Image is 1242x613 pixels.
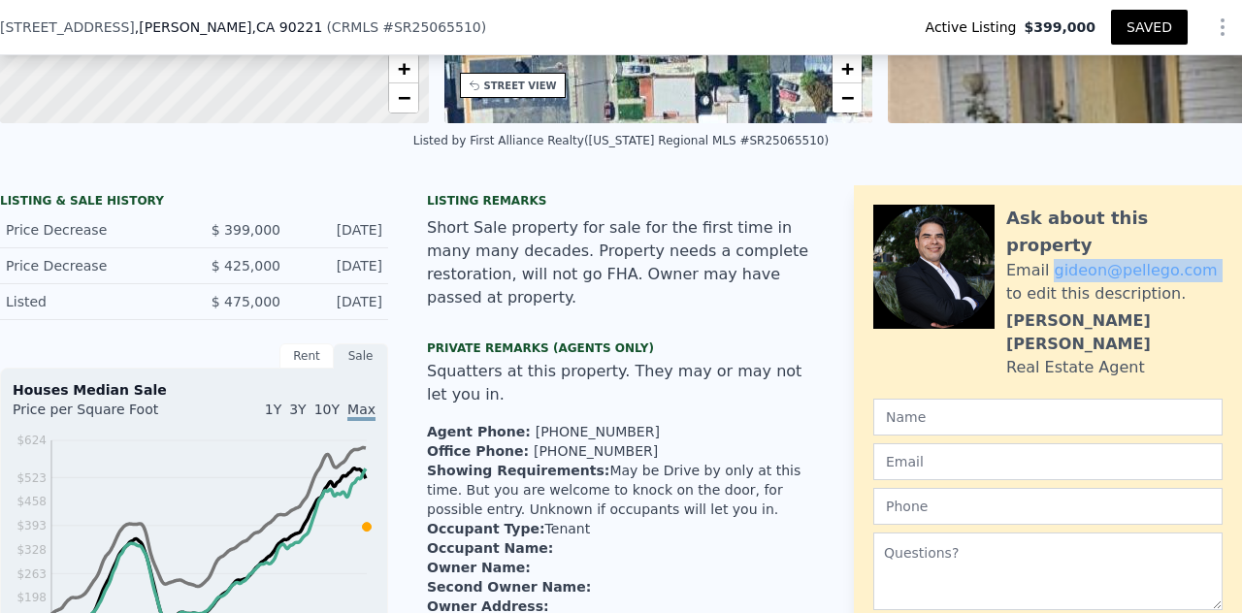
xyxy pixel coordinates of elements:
input: Name [873,399,1223,436]
a: Zoom out [833,83,862,113]
div: Listed [6,292,179,311]
div: Houses Median Sale [13,380,376,400]
input: Email [873,443,1223,480]
strong: Showing Requirements : [427,463,609,478]
div: [PERSON_NAME] [PERSON_NAME] [1006,309,1223,356]
button: SAVED [1111,10,1188,45]
span: $ 425,000 [212,258,280,274]
tspan: $263 [16,567,47,581]
li: Tenant [427,519,815,538]
span: , CA 90221 [252,19,323,35]
a: gideon@pellego.com [1054,261,1217,279]
span: Office Phone: [427,443,534,459]
span: Max [347,402,376,421]
li: [PHONE_NUMBER] [427,422,815,441]
tspan: $393 [16,519,47,532]
div: STREET VIEW [484,79,557,93]
span: Squatters at this property. They may or may not let you in. [427,362,801,403]
div: [DATE] [296,256,382,275]
div: Listing remarks [427,193,815,209]
a: Zoom in [389,54,418,83]
div: Price Decrease [6,256,179,275]
span: $399,000 [1024,17,1095,37]
span: 10Y [314,402,340,417]
span: # SR25065510 [382,19,481,35]
a: Zoom in [833,54,862,83]
div: Email to edit this description. [1006,259,1223,306]
div: Sale [334,343,388,369]
span: $ 399,000 [212,222,280,238]
strong: Occupant Type : [427,521,545,536]
div: [DATE] [296,292,382,311]
strong: Owner Name : [427,560,531,575]
strong: Second Owner Name : [427,579,591,595]
tspan: $523 [16,471,47,485]
a: Zoom out [389,83,418,113]
li: May be Drive by only at this time. But you are welcome to knock on the door, for possible entry. ... [427,461,815,519]
input: Phone [873,488,1223,525]
span: $ 475,000 [212,294,280,309]
span: + [397,56,409,81]
div: Price Decrease [6,220,179,240]
tspan: $458 [16,495,47,508]
span: CRMLS [332,19,378,35]
div: Short Sale property for sale for the first time in many many decades. Property needs a complete r... [427,216,815,309]
button: Show Options [1203,8,1242,47]
div: Private Remarks (Agents Only) [427,340,815,360]
div: ( ) [326,17,486,37]
span: 3Y [289,402,306,417]
span: Agent Phone: [427,424,536,439]
span: − [841,85,854,110]
tspan: $624 [16,434,47,447]
span: , [PERSON_NAME] [135,17,323,37]
div: Ask about this property [1006,205,1223,259]
span: − [397,85,409,110]
span: + [841,56,854,81]
div: Listed by First Alliance Realty ([US_STATE] Regional MLS #SR25065510) [413,134,829,147]
tspan: $198 [16,591,47,604]
div: Real Estate Agent [1006,356,1145,379]
strong: Occupant Name : [427,540,553,556]
div: Price per Square Foot [13,400,194,431]
div: [DATE] [296,220,382,240]
li: [PHONE_NUMBER] [427,441,815,461]
span: 1Y [265,402,281,417]
tspan: $328 [16,543,47,557]
div: Rent [279,343,334,369]
span: Active Listing [926,17,1025,37]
